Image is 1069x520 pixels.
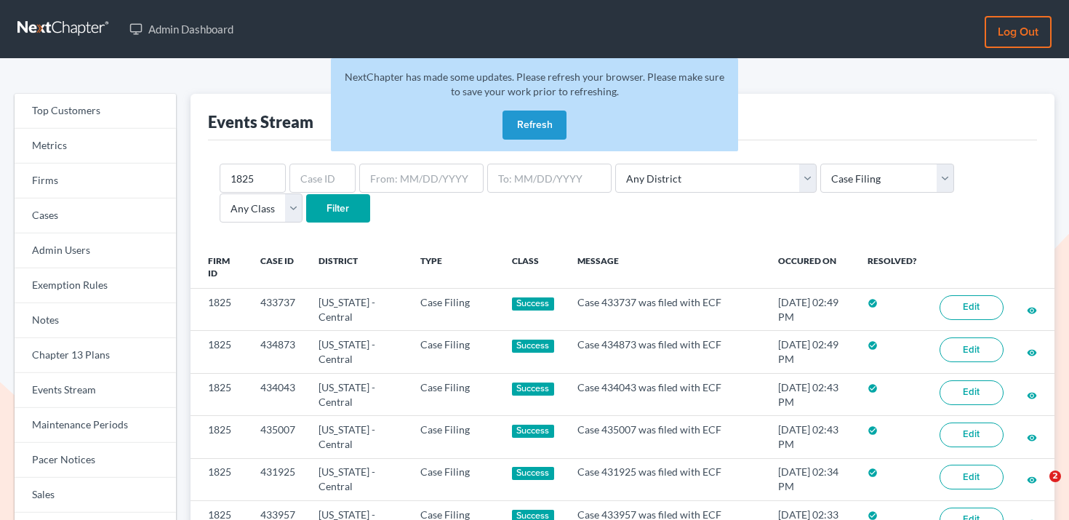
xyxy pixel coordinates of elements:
i: visibility [1027,348,1037,358]
td: Case Filing [409,416,500,458]
th: Message [566,247,767,289]
td: 1825 [191,373,249,415]
a: Edit [940,337,1004,362]
td: [US_STATE] - Central [307,289,409,331]
td: Case 434873 was filed with ECF [566,331,767,373]
a: Chapter 13 Plans [15,338,176,373]
a: visibility [1027,345,1037,358]
td: Case Filing [409,458,500,500]
div: Events Stream [208,111,313,132]
i: check_circle [868,468,878,478]
td: [DATE] 02:49 PM [766,331,856,373]
a: Log out [985,16,1052,48]
th: Occured On [766,247,856,289]
div: Success [512,467,554,480]
td: Case 435007 was filed with ECF [566,416,767,458]
a: Edit [940,380,1004,405]
td: 435007 [249,416,307,458]
td: 1825 [191,416,249,458]
span: 2 [1049,471,1061,482]
a: visibility [1027,303,1037,316]
td: Case 431925 was filed with ECF [566,458,767,500]
a: Edit [940,423,1004,447]
td: [US_STATE] - Central [307,416,409,458]
td: [US_STATE] - Central [307,458,409,500]
i: check_circle [868,383,878,393]
th: District [307,247,409,289]
th: Resolved? [856,247,928,289]
a: Firms [15,164,176,199]
a: Edit [940,295,1004,320]
button: Refresh [503,111,566,140]
th: Class [500,247,566,289]
td: Case Filing [409,331,500,373]
div: Success [512,340,554,353]
span: NextChapter has made some updates. Please refresh your browser. Please make sure to save your wor... [345,71,724,97]
td: [DATE] 02:43 PM [766,373,856,415]
td: 434043 [249,373,307,415]
td: [DATE] 02:43 PM [766,416,856,458]
td: 431925 [249,458,307,500]
a: visibility [1027,388,1037,401]
td: 1825 [191,289,249,331]
div: Success [512,383,554,396]
td: [DATE] 02:49 PM [766,289,856,331]
td: Case 434043 was filed with ECF [566,373,767,415]
th: Case ID [249,247,307,289]
a: Edit [940,465,1004,489]
td: 433737 [249,289,307,331]
input: Filter [306,194,370,223]
iframe: Intercom live chat [1020,471,1054,505]
a: Admin Dashboard [122,16,241,42]
input: From: MM/DD/YYYY [359,164,484,193]
i: check_circle [868,298,878,308]
th: Firm ID [191,247,249,289]
i: visibility [1027,305,1037,316]
td: Case Filing [409,289,500,331]
i: visibility [1027,391,1037,401]
td: [US_STATE] - Central [307,331,409,373]
td: 1825 [191,331,249,373]
td: 434873 [249,331,307,373]
input: To: MM/DD/YYYY [487,164,612,193]
a: Maintenance Periods [15,408,176,443]
td: [DATE] 02:34 PM [766,458,856,500]
a: Events Stream [15,373,176,408]
div: Success [512,425,554,438]
i: visibility [1027,433,1037,443]
td: [US_STATE] - Central [307,373,409,415]
a: Admin Users [15,233,176,268]
div: Success [512,297,554,311]
a: Metrics [15,129,176,164]
a: Top Customers [15,94,176,129]
td: Case Filing [409,373,500,415]
a: Sales [15,478,176,513]
a: visibility [1027,431,1037,443]
a: Cases [15,199,176,233]
td: Case 433737 was filed with ECF [566,289,767,331]
th: Type [409,247,500,289]
a: Pacer Notices [15,443,176,478]
a: Exemption Rules [15,268,176,303]
a: Notes [15,303,176,338]
input: Firm ID [220,164,286,193]
i: check_circle [868,425,878,436]
td: 1825 [191,458,249,500]
i: check_circle [868,340,878,351]
input: Case ID [289,164,356,193]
